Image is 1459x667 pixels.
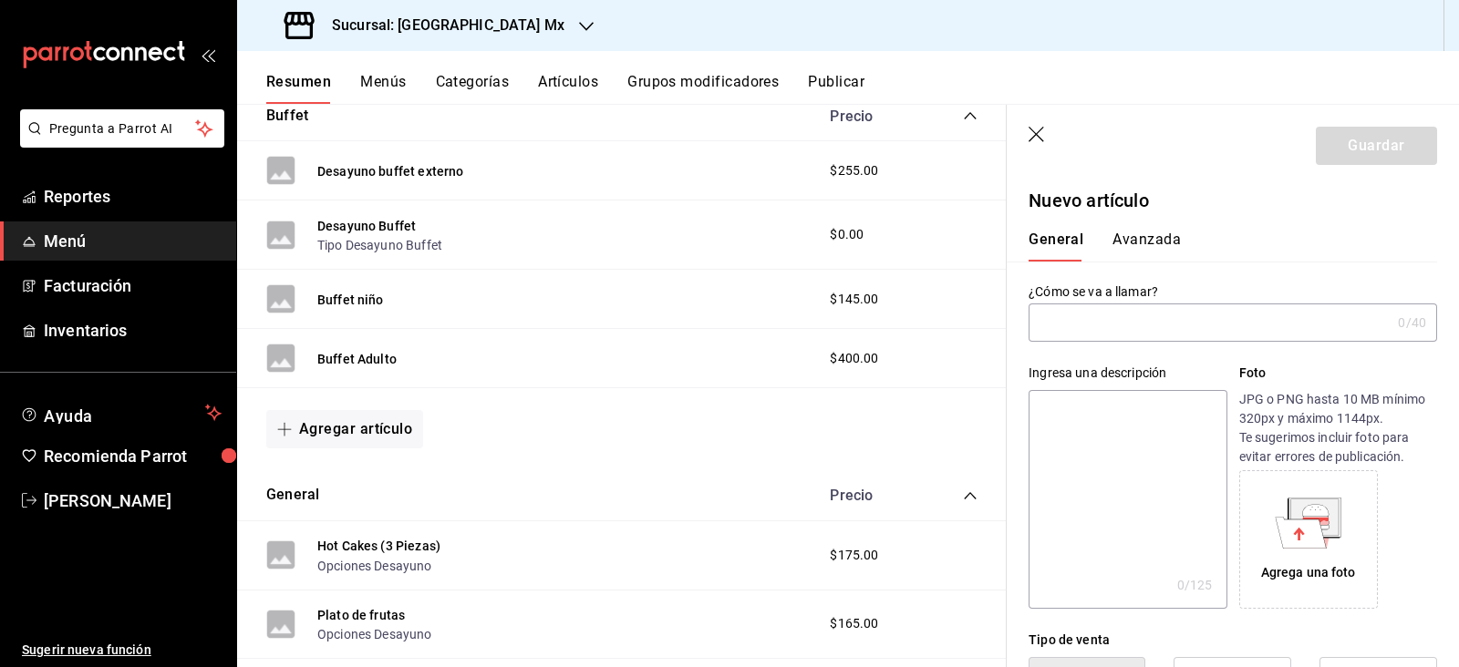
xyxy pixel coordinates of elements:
[44,402,198,424] span: Ayuda
[44,229,222,253] span: Menú
[317,350,397,368] button: Buffet Adulto
[13,132,224,151] a: Pregunta a Parrot AI
[266,485,319,506] button: General
[1244,475,1373,604] div: Agrega una foto
[1029,364,1226,383] div: Ingresa una descripción
[1261,563,1356,582] div: Agrega una foto
[963,488,978,503] button: collapse-category-row
[44,273,222,298] span: Facturación
[1029,285,1437,298] label: ¿Cómo se va a llamar?
[830,161,878,180] span: $255.00
[44,318,222,343] span: Inventarios
[1177,576,1213,594] div: 0 /125
[317,606,405,624] button: Plato de frutas
[201,47,215,62] button: open_drawer_menu
[49,119,196,139] span: Pregunta a Parrot AI
[830,614,878,633] span: $165.00
[360,73,406,104] button: Menús
[317,291,384,309] button: Buffet niño
[266,73,1459,104] div: navigation tabs
[1112,231,1181,262] button: Avanzada
[830,546,878,565] span: $175.00
[317,162,463,180] button: Desayuno buffet externo
[44,444,222,468] span: Recomienda Parrot
[1029,187,1437,214] p: Nuevo artículo
[1029,231,1083,262] button: General
[538,73,598,104] button: Artículos
[1239,390,1437,467] p: JPG o PNG hasta 10 MB mínimo 320px y máximo 1144px. Te sugerimos incluir foto para evitar errores...
[812,108,928,125] div: Precio
[317,625,432,643] button: Opciones Desayuno
[44,488,222,513] span: [PERSON_NAME]
[808,73,864,104] button: Publicar
[963,108,978,123] button: collapse-category-row
[266,73,331,104] button: Resumen
[1029,631,1437,650] div: Tipo de venta
[317,217,416,235] button: Desayuno Buffet
[1398,313,1426,332] div: 0 /40
[44,184,222,209] span: Reportes
[266,106,308,127] button: Buffet
[1239,364,1437,383] p: Foto
[266,410,423,448] button: Agregar artículo
[20,109,224,148] button: Pregunta a Parrot AI
[627,73,779,104] button: Grupos modificadores
[1029,231,1415,262] div: navigation tabs
[436,73,510,104] button: Categorías
[317,537,440,555] button: Hot Cakes (3 Piezas)
[317,236,442,254] button: Tipo Desayuno Buffet
[317,557,432,575] button: Opciones Desayuno
[830,349,878,368] span: $400.00
[830,290,878,309] span: $145.00
[830,225,864,244] span: $0.00
[317,15,564,36] h3: Sucursal: [GEOGRAPHIC_DATA] Mx
[812,487,928,504] div: Precio
[22,641,222,660] span: Sugerir nueva función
